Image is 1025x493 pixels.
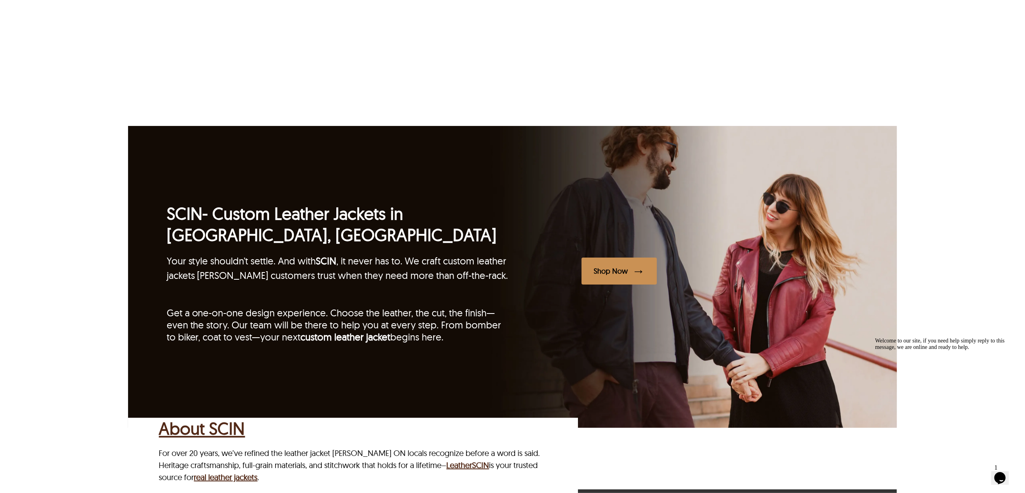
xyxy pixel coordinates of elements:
[167,254,513,343] div: Get a one-on-one design experience. Choose the leather, the cut, the finish—even the story. Our t...
[3,3,133,16] span: Welcome to our site, if you need help simply reply to this message, we are online and ready to help.
[872,334,1017,457] iframe: chat widget
[301,331,391,343] a: custom leather jacket
[446,460,489,470] a: LeatherSCIN
[3,3,148,16] div: Welcome to our site, if you need help simply reply to this message, we are online and ready to help.
[594,266,628,276] div: Shop Now
[167,203,513,245] h2: - Custom Leather Jackets in [GEOGRAPHIC_DATA], [GEOGRAPHIC_DATA]
[159,447,543,483] p: For over 20 years, we’ve refined the leather jacket [PERSON_NAME] ON locals recognize before a wo...
[316,255,337,267] a: SCIN
[582,258,858,285] a: Shop Now
[167,203,203,224] a: SCIN
[194,472,257,482] a: real leather jackets
[167,254,513,283] p: Your style shouldn’t settle. And with , it never has to. We craft custom leather jackets [PERSON_...
[991,461,1017,485] iframe: chat widget
[159,418,245,439] a: About SCIN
